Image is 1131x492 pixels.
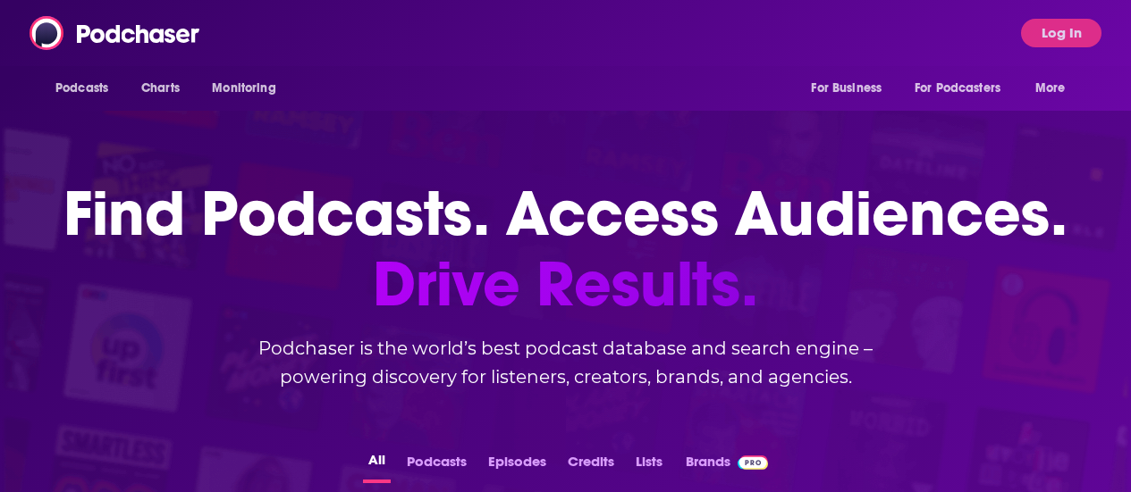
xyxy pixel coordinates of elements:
button: Podcasts [401,448,472,483]
h2: Podchaser is the world’s best podcast database and search engine – powering discovery for listene... [208,334,924,391]
button: open menu [903,71,1026,105]
span: For Business [811,76,882,101]
span: Charts [141,76,180,101]
button: All [363,448,391,483]
button: Credits [562,448,620,483]
a: BrandsPodchaser Pro [686,448,769,483]
a: Charts [130,71,190,105]
button: open menu [43,71,131,105]
button: open menu [199,71,299,105]
span: Podcasts [55,76,108,101]
span: Monitoring [212,76,275,101]
span: Drive Results. [63,249,1068,320]
button: Episodes [483,448,552,483]
span: More [1035,76,1066,101]
button: open menu [1023,71,1088,105]
button: open menu [798,71,904,105]
span: For Podcasters [915,76,1000,101]
img: Podchaser - Follow, Share and Rate Podcasts [30,16,201,50]
button: Log In [1021,19,1101,47]
h1: Find Podcasts. Access Audiences. [63,179,1068,320]
img: Podchaser Pro [738,455,769,470]
button: Lists [630,448,668,483]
